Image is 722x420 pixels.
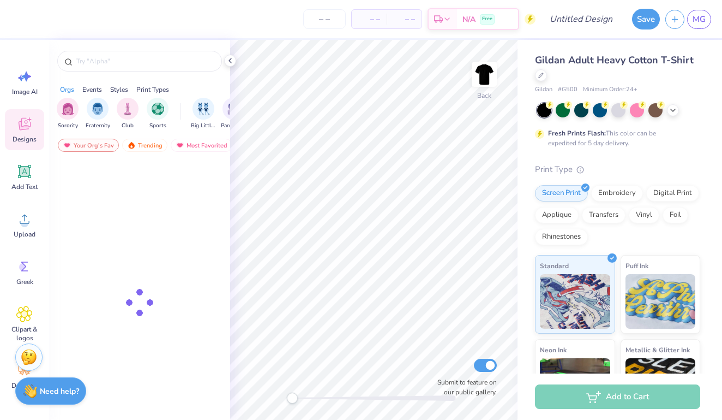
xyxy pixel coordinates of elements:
[127,141,136,149] img: trending.gif
[535,229,588,245] div: Rhinestones
[176,141,184,149] img: most_fav.gif
[625,344,690,356] span: Metallic & Glitter Ink
[171,139,232,152] div: Most Favorited
[16,277,33,286] span: Greek
[147,98,169,130] div: filter for Sports
[558,85,577,94] span: # G500
[117,98,139,130] div: filter for Club
[117,98,139,130] button: filter button
[122,139,167,152] div: Trending
[57,98,79,130] div: filter for Sorority
[58,122,78,130] span: Sorority
[191,98,216,130] div: filter for Big Little Reveal
[147,98,169,130] button: filter button
[582,207,625,223] div: Transfers
[540,260,569,271] span: Standard
[136,85,169,94] div: Print Types
[687,10,711,29] a: MG
[535,185,588,202] div: Screen Print
[625,274,696,329] img: Puff Ink
[482,15,492,23] span: Free
[583,85,637,94] span: Minimum Order: 24 +
[462,14,476,25] span: N/A
[63,141,71,149] img: most_fav.gif
[13,135,37,144] span: Designs
[92,103,104,115] img: Fraternity Image
[393,14,415,25] span: – –
[625,358,696,413] img: Metallic & Glitter Ink
[11,182,38,191] span: Add Text
[86,122,110,130] span: Fraternity
[62,103,74,115] img: Sorority Image
[540,344,567,356] span: Neon Ink
[646,185,699,202] div: Digital Print
[548,128,682,148] div: This color can be expedited for 5 day delivery.
[110,85,128,94] div: Styles
[14,230,35,239] span: Upload
[75,56,215,67] input: Try "Alpha"
[197,103,209,115] img: Big Little Reveal Image
[541,8,621,30] input: Untitled Design
[540,274,610,329] img: Standard
[625,260,648,271] span: Puff Ink
[58,139,119,152] div: Your Org's Fav
[535,163,700,176] div: Print Type
[12,87,38,96] span: Image AI
[82,85,102,94] div: Events
[11,381,38,390] span: Decorate
[221,122,246,130] span: Parent's Weekend
[548,129,606,138] strong: Fresh Prints Flash:
[227,103,240,115] img: Parent's Weekend Image
[535,207,579,223] div: Applique
[191,122,216,130] span: Big Little Reveal
[629,207,659,223] div: Vinyl
[122,122,134,130] span: Club
[535,85,552,94] span: Gildan
[477,91,491,100] div: Back
[591,185,643,202] div: Embroidery
[663,207,688,223] div: Foil
[693,13,706,26] span: MG
[287,393,298,404] div: Accessibility label
[221,98,246,130] div: filter for Parent's Weekend
[358,14,380,25] span: – –
[57,98,79,130] button: filter button
[152,103,164,115] img: Sports Image
[60,85,74,94] div: Orgs
[40,386,79,397] strong: Need help?
[191,98,216,130] button: filter button
[303,9,346,29] input: – –
[122,103,134,115] img: Club Image
[221,98,246,130] button: filter button
[86,98,110,130] div: filter for Fraternity
[540,358,610,413] img: Neon Ink
[535,54,694,67] span: Gildan Adult Heavy Cotton T-Shirt
[149,122,166,130] span: Sports
[473,63,495,85] img: Back
[431,377,497,397] label: Submit to feature on our public gallery.
[86,98,110,130] button: filter button
[7,325,43,342] span: Clipart & logos
[632,9,660,29] button: Save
